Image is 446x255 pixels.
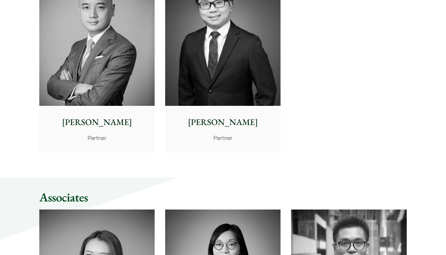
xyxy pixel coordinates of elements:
p: [PERSON_NAME] [44,116,150,129]
h2: Associates [39,190,407,205]
p: [PERSON_NAME] [170,116,276,129]
p: Partner [44,134,150,142]
p: Partner [170,134,276,142]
